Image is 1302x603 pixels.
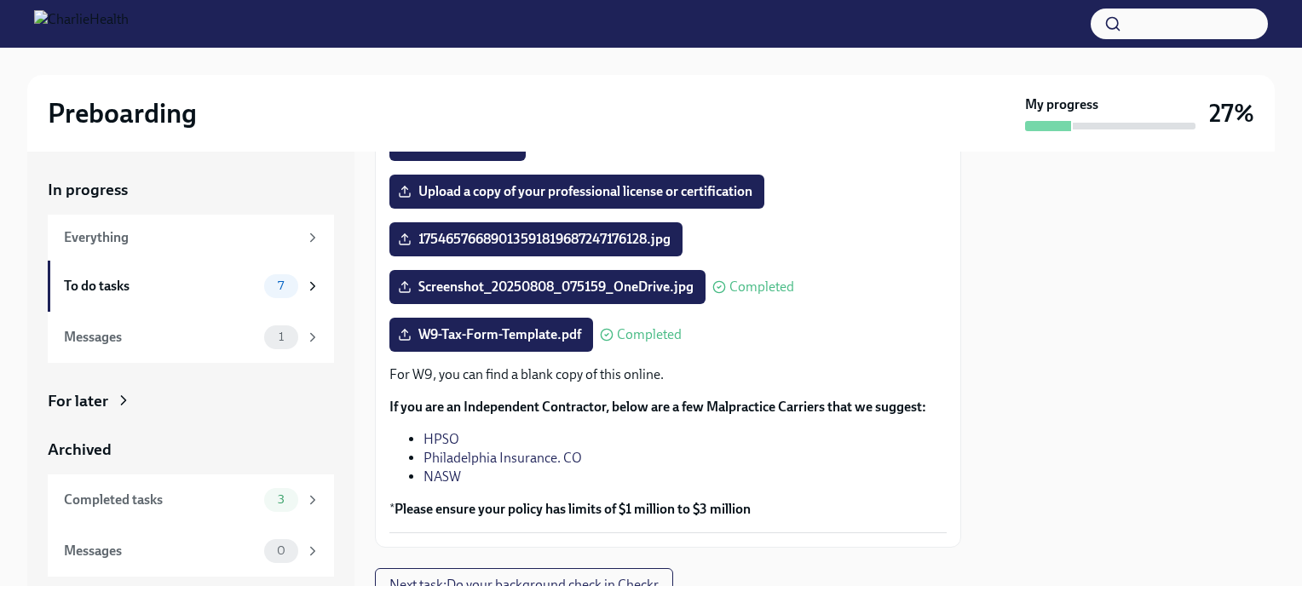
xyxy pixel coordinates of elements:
[389,365,947,384] p: For W9, you can find a blank copy of this online.
[34,10,129,37] img: CharlieHealth
[64,328,257,347] div: Messages
[267,544,296,557] span: 0
[64,491,257,509] div: Completed tasks
[389,577,659,594] span: Next task : Do your background check in Checkr
[375,568,673,602] button: Next task:Do your background check in Checkr
[64,277,257,296] div: To do tasks
[48,439,334,461] a: Archived
[48,96,197,130] h2: Preboarding
[389,318,593,352] label: W9-Tax-Form-Template.pdf
[268,330,294,343] span: 1
[389,222,683,256] label: 17546576689013591819687247176128.jpg
[401,279,694,296] span: Screenshot_20250808_075159_OneDrive.jpg
[423,468,461,485] a: NASW
[617,328,682,342] span: Completed
[48,474,334,525] a: Completed tasks3
[389,270,706,304] label: Screenshot_20250808_075159_OneDrive.jpg
[48,312,334,363] a: Messages1
[48,261,334,312] a: To do tasks7
[401,231,671,248] span: 17546576689013591819687247176128.jpg
[64,542,257,560] div: Messages
[48,390,108,412] div: For later
[423,431,459,447] a: HPSO
[389,399,926,415] strong: If you are an Independent Contractor, below are a few Malpractice Carriers that we suggest:
[64,228,298,247] div: Everything
[401,183,752,200] span: Upload a copy of your professional license or certification
[423,450,582,466] a: Philadelphia Insurance. CO
[1209,98,1254,129] h3: 27%
[268,493,295,506] span: 3
[729,280,794,294] span: Completed
[401,326,581,343] span: W9-Tax-Form-Template.pdf
[1025,95,1098,114] strong: My progress
[268,279,294,292] span: 7
[48,525,334,577] a: Messages0
[48,179,334,201] a: In progress
[389,175,764,209] label: Upload a copy of your professional license or certification
[395,501,751,517] strong: Please ensure your policy has limits of $1 million to $3 million
[48,390,334,412] a: For later
[48,215,334,261] a: Everything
